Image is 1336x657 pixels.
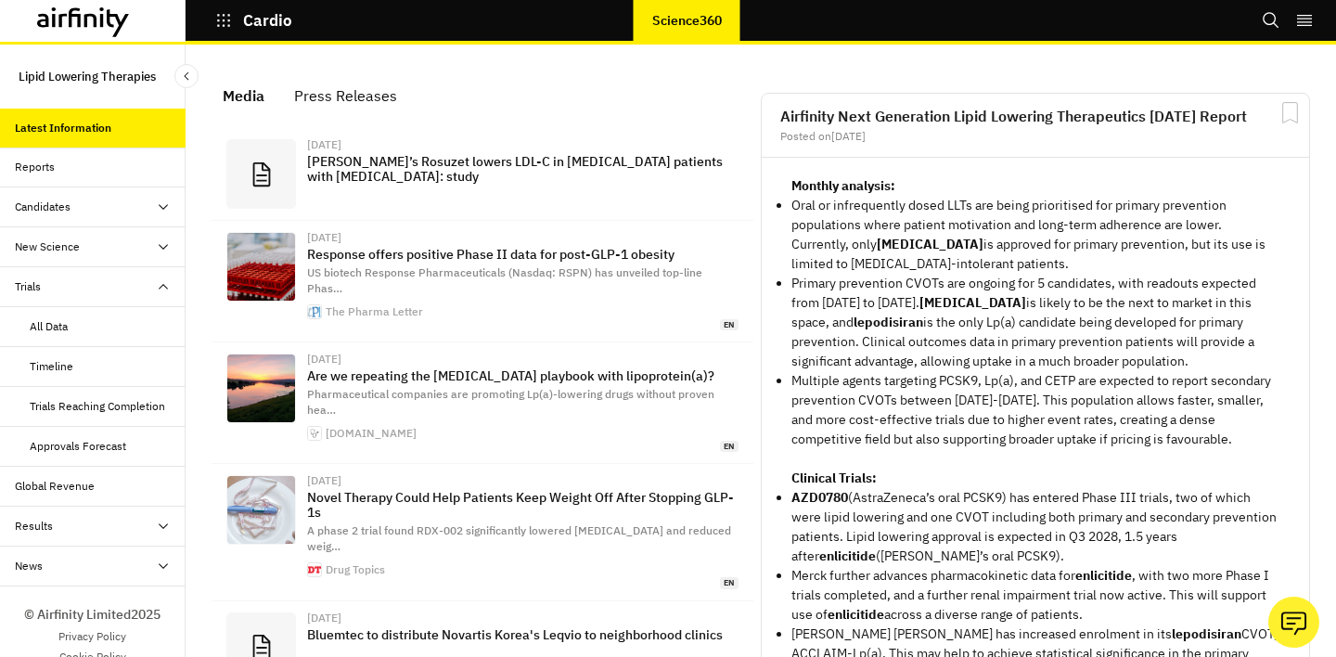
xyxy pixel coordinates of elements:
[294,82,397,109] div: Press Releases
[30,358,73,375] div: Timeline
[877,236,983,252] strong: [MEDICAL_DATA]
[15,199,71,215] div: Candidates
[307,265,702,295] span: US biotech Response Pharmaceuticals (Nasdaq: RSPN) has unveiled top-line Phas …
[791,274,1279,371] li: Primary prevention CVOTs are ongoing for 5 candidates, with readouts expected from [DATE] to [DAT...
[307,247,739,262] p: Response offers positive Phase II data for post-GLP-1 obesity
[15,278,41,295] div: Trials
[307,139,739,150] div: [DATE]
[791,489,848,506] strong: AZD0780
[326,306,423,317] div: The Pharma Letter
[326,428,417,439] div: [DOMAIN_NAME]
[227,354,295,422] img: image-2-2.jpg
[720,441,739,453] span: en
[227,476,295,544] img: 09348372befcdae52d221933f4eb4232d1aebd0b-3840x2160.jpg
[24,605,161,625] p: © Airfinity Limited 2025
[243,12,293,29] p: Cardio
[307,627,739,642] p: Bluemtec to distribute Novartis Korea's Leqvio to neighborhood clinics
[307,368,739,383] p: Are we repeating the [MEDICAL_DATA] playbook with lipoprotein(a)?
[308,563,321,576] img: favicon.ico
[308,427,321,440] img: cropped-shutterstock_1572090931-270x270.jpg
[791,196,1279,274] li: Oral or infrequently dosed LLTs are being prioritised for primary prevention populations where pa...
[212,464,753,600] a: [DATE]Novel Therapy Could Help Patients Keep Weight Off After Stopping GLP-1sA phase 2 trial foun...
[30,398,165,415] div: Trials Reaching Completion
[215,5,293,36] button: Cardio
[1278,101,1302,124] svg: Bookmark Report
[15,518,53,535] div: Results
[791,177,895,194] strong: Monthly analysis:
[791,371,1279,449] li: Multiple agents targeting PCSK9, Lp(a), and CETP are expected to report secondary prevention CVOT...
[212,128,753,221] a: [DATE][PERSON_NAME]’s Rosuzet lowers LDL-C in [MEDICAL_DATA] patients with [MEDICAL_DATA]: study
[15,478,95,495] div: Global Revenue
[791,470,877,486] strong: Clinical Trials:
[720,319,739,331] span: en
[307,490,739,520] p: Novel Therapy Could Help Patients Keep Weight Off After Stopping GLP-1s
[1268,597,1319,648] button: Ask our analysts
[828,606,884,623] strong: enlicitide
[223,82,264,109] div: Media
[174,64,199,88] button: Close Sidebar
[819,547,876,564] strong: enlicitide
[19,59,156,94] p: Lipid Lowering Therapies
[307,475,739,486] div: [DATE]
[780,131,1291,142] div: Posted on [DATE]
[780,109,1291,123] h2: Airfinity Next Generation Lipid Lowering Therapeutics [DATE] Report
[307,612,739,624] div: [DATE]
[58,628,126,645] a: Privacy Policy
[791,488,1279,566] li: (AstraZeneca’s oral PCSK9) has entered Phase III trials, two of which were lipid lowering and one...
[307,523,731,553] span: A phase 2 trial found RDX-002 significantly lowered [MEDICAL_DATA] and reduced weig …
[854,314,923,330] strong: lepodisiran
[326,564,385,575] div: Drug Topics
[1262,5,1280,36] button: Search
[307,232,739,243] div: [DATE]
[227,233,295,301] img: 87b4d2e0-21d5-11ef-b9fd-3d6df514ffbd-biotech_lab_vials_big.jpg
[307,387,714,417] span: Pharmaceutical companies are promoting Lp(a)-lowering drugs without proven hea …
[1172,625,1241,642] strong: lepodisiran
[720,577,739,589] span: en
[652,13,722,28] p: Science360
[1075,567,1132,584] strong: enlicitide
[15,238,80,255] div: New Science
[212,221,753,342] a: [DATE]Response offers positive Phase II data for post-GLP-1 obesityUS biotech Response Pharmaceut...
[15,558,43,574] div: News
[15,120,111,136] div: Latest Information
[307,354,739,365] div: [DATE]
[791,566,1279,625] li: Merck further advances pharmacokinetic data for , with two more Phase I trials completed, and a f...
[919,294,1026,311] strong: [MEDICAL_DATA]
[307,154,739,184] p: [PERSON_NAME]’s Rosuzet lowers LDL-C in [MEDICAL_DATA] patients with [MEDICAL_DATA]: study
[30,318,68,335] div: All Data
[212,342,753,464] a: [DATE]Are we repeating the [MEDICAL_DATA] playbook with lipoprotein(a)?Pharmaceutical companies a...
[308,305,321,318] img: faviconV2
[15,159,55,175] div: Reports
[30,438,126,455] div: Approvals Forecast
